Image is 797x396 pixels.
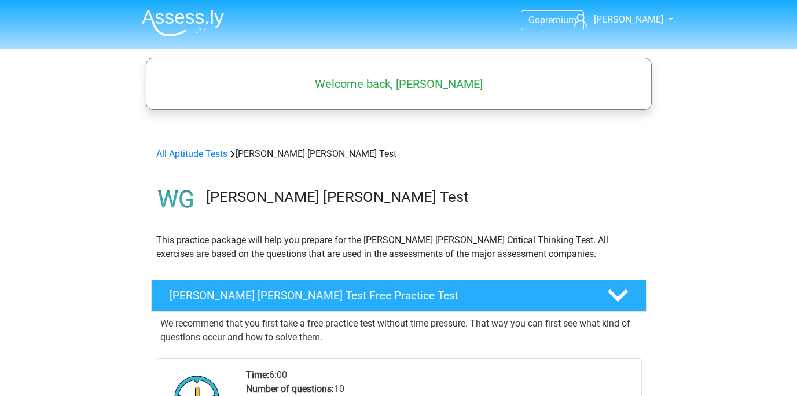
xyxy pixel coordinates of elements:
[570,13,664,27] a: [PERSON_NAME]
[142,9,224,36] img: Assessly
[594,14,663,25] span: [PERSON_NAME]
[246,383,334,394] b: Number of questions:
[146,280,651,312] a: [PERSON_NAME] [PERSON_NAME] Test Free Practice Test
[528,14,540,25] span: Go
[152,147,646,161] div: [PERSON_NAME] [PERSON_NAME] Test
[156,233,641,261] p: This practice package will help you prepare for the [PERSON_NAME] [PERSON_NAME] Critical Thinking...
[152,175,201,224] img: watson glaser test
[206,188,637,206] h3: [PERSON_NAME] [PERSON_NAME] Test
[160,317,637,344] p: We recommend that you first take a free practice test without time pressure. That way you can fir...
[521,12,583,28] a: Gopremium
[156,148,227,159] a: All Aptitude Tests
[540,14,576,25] span: premium
[246,369,269,380] b: Time:
[170,289,589,302] h4: [PERSON_NAME] [PERSON_NAME] Test Free Practice Test
[152,77,646,91] h5: Welcome back, [PERSON_NAME]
